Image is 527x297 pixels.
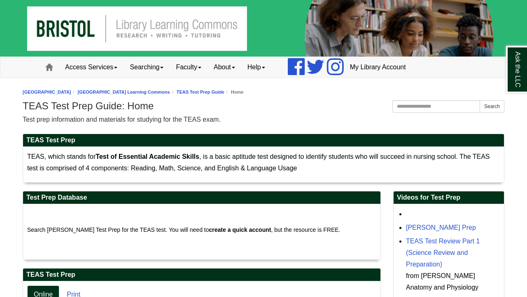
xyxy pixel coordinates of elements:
[23,100,504,112] h1: TEAS Test Prep Guide: Home
[480,100,504,113] button: Search
[27,226,340,233] span: Search [PERSON_NAME] Test Prep for the TEAS test. You will need to , but the resource is FREE.
[406,238,480,268] a: TEAS Test Review Part 1 (Science Review and Preparation)
[23,90,71,94] a: [GEOGRAPHIC_DATA]
[209,226,271,233] strong: create a quick account
[23,191,380,204] h2: Test Prep Database
[23,116,221,123] span: Test prep information and materials for studying for the TEAS exam.
[23,269,380,281] h2: TEAS Test Prep
[344,57,412,78] a: My Library Account
[78,90,170,94] a: [GEOGRAPHIC_DATA] Learning Commons
[208,57,241,78] a: About
[124,57,170,78] a: Searching
[59,57,124,78] a: Access Services
[27,151,500,174] p: TEAS, which stands for , is a basic aptitude test designed to identify students who will succeed ...
[170,57,208,78] a: Faculty
[23,134,504,147] h2: TEAS Test Prep
[241,57,271,78] a: Help
[96,153,199,160] strong: Test of Essential Academic Skills
[177,90,224,94] a: TEAS Test Prep Guide
[224,88,244,96] li: Home
[23,88,504,96] nav: breadcrumb
[394,191,504,204] h2: Videos for Test Prep
[406,270,500,293] div: from [PERSON_NAME] Anatomy and Physiology
[406,224,476,231] a: [PERSON_NAME] Prep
